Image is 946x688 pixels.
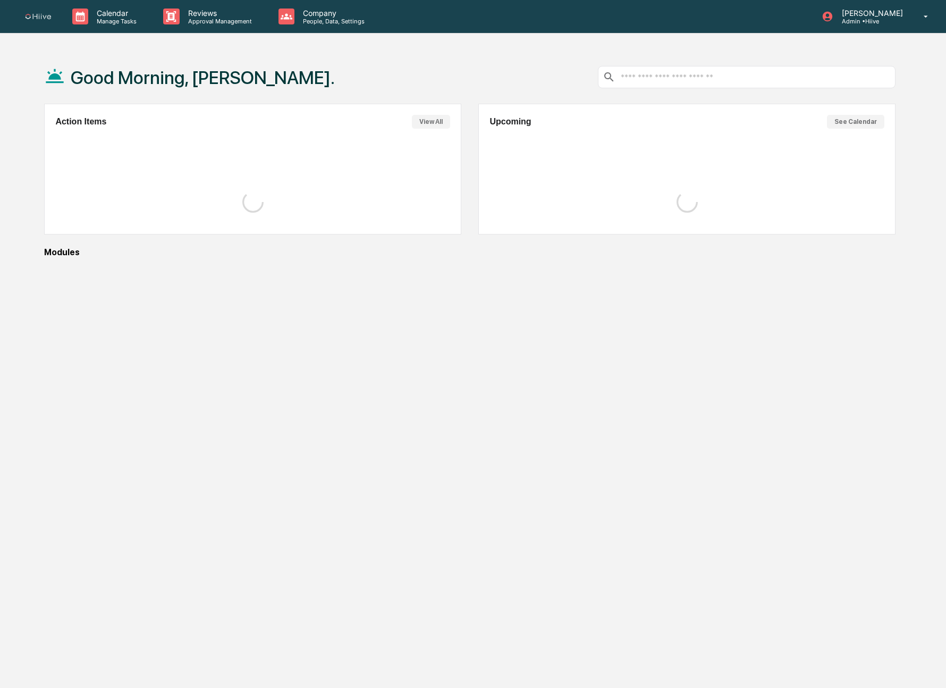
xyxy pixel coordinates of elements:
p: [PERSON_NAME] [833,9,908,18]
p: Calendar [88,9,142,18]
h2: Upcoming [489,117,531,127]
div: Modules [44,247,896,257]
h2: Action Items [55,117,106,127]
p: Manage Tasks [88,18,142,25]
p: People, Data, Settings [294,18,370,25]
button: See Calendar [827,115,884,129]
h1: Good Morning, [PERSON_NAME]. [71,67,335,88]
img: logo [26,14,51,20]
button: View All [412,115,450,129]
p: Admin • Hiive [833,18,908,25]
p: Reviews [180,9,257,18]
p: Approval Management [180,18,257,25]
p: Company [294,9,370,18]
